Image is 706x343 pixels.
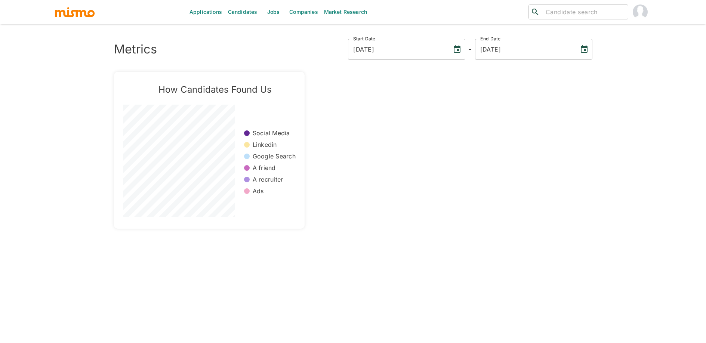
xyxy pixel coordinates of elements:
[450,42,465,57] button: Choose date, selected date is Sep 18, 2022
[253,175,283,184] p: A recruiter
[468,43,472,55] h6: -
[475,39,574,60] input: MM/DD/YYYY
[353,35,376,42] label: Start Date
[253,129,290,137] p: Social Media
[114,42,157,56] h3: Metrics
[135,84,296,96] h5: How Candidates Found Us
[54,6,95,18] img: logo
[633,4,648,19] img: Mismo Admin
[543,7,625,17] input: Candidate search
[577,42,592,57] button: Choose date, selected date is Sep 18, 2025
[253,140,277,149] p: Linkedin
[480,35,500,42] label: End Date
[253,152,296,161] p: Google Search
[253,164,276,172] p: A friend
[253,187,264,195] p: Ads
[348,39,447,60] input: MM/DD/YYYY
